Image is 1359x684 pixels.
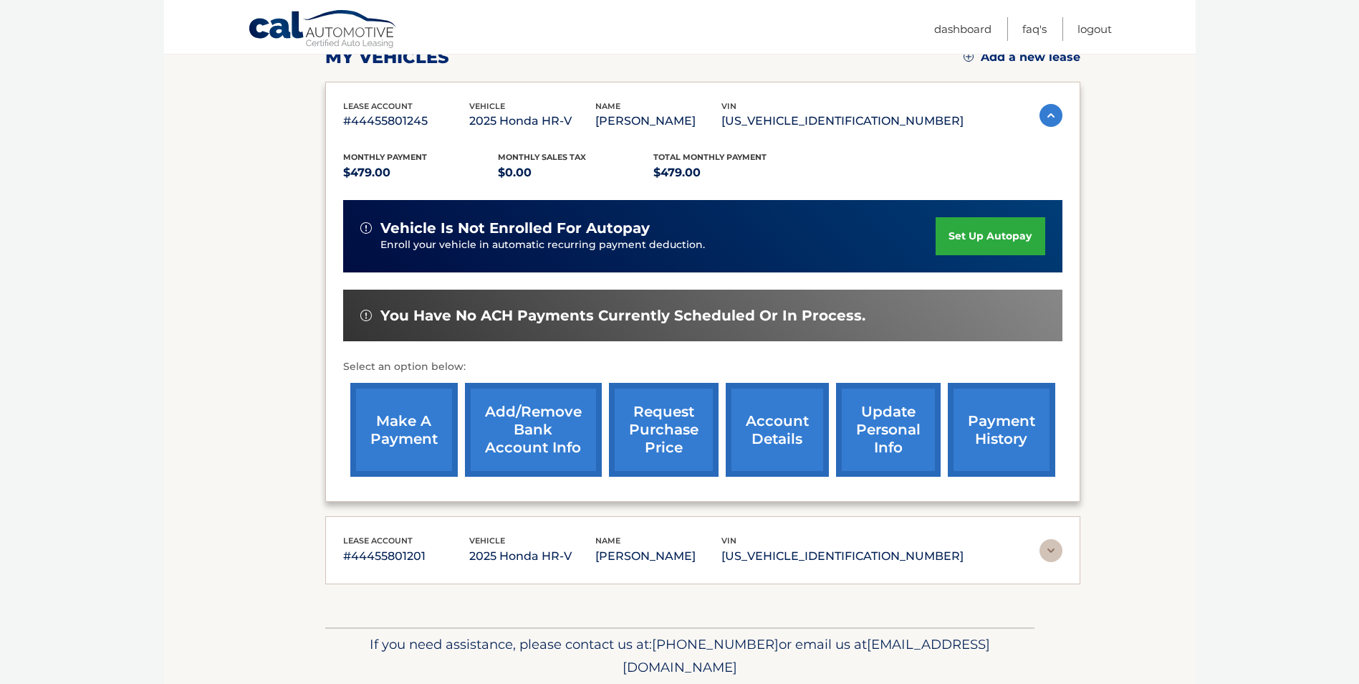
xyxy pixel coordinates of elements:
[652,636,779,652] span: [PHONE_NUMBER]
[343,536,413,546] span: lease account
[465,383,602,477] a: Add/Remove bank account info
[343,546,469,566] p: #44455801201
[936,217,1045,255] a: set up autopay
[1022,17,1047,41] a: FAQ's
[325,47,449,68] h2: my vehicles
[948,383,1055,477] a: payment history
[1039,539,1062,562] img: accordion-rest.svg
[721,536,736,546] span: vin
[1039,104,1062,127] img: accordion-active.svg
[836,383,941,477] a: update personal info
[343,358,1062,376] p: Select an option below:
[498,163,653,183] p: $0.00
[360,222,372,234] img: alert-white.svg
[595,101,620,111] span: name
[964,52,974,62] img: add.svg
[964,50,1080,65] a: Add a new lease
[343,152,427,162] span: Monthly Payment
[469,546,595,566] p: 2025 Honda HR-V
[609,383,719,477] a: request purchase price
[380,219,650,237] span: vehicle is not enrolled for autopay
[343,101,413,111] span: lease account
[360,310,372,321] img: alert-white.svg
[248,9,398,51] a: Cal Automotive
[595,536,620,546] span: name
[343,111,469,131] p: #44455801245
[469,536,505,546] span: vehicle
[1077,17,1112,41] a: Logout
[653,163,809,183] p: $479.00
[498,152,586,162] span: Monthly sales Tax
[380,307,865,325] span: You have no ACH payments currently scheduled or in process.
[721,546,964,566] p: [US_VEHICLE_IDENTIFICATION_NUMBER]
[343,163,499,183] p: $479.00
[721,101,736,111] span: vin
[934,17,991,41] a: Dashboard
[653,152,767,162] span: Total Monthly Payment
[726,383,829,477] a: account details
[469,101,505,111] span: vehicle
[469,111,595,131] p: 2025 Honda HR-V
[721,111,964,131] p: [US_VEHICLE_IDENTIFICATION_NUMBER]
[350,383,458,477] a: make a payment
[380,237,936,253] p: Enroll your vehicle in automatic recurring payment deduction.
[595,546,721,566] p: [PERSON_NAME]
[595,111,721,131] p: [PERSON_NAME]
[335,633,1025,679] p: If you need assistance, please contact us at: or email us at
